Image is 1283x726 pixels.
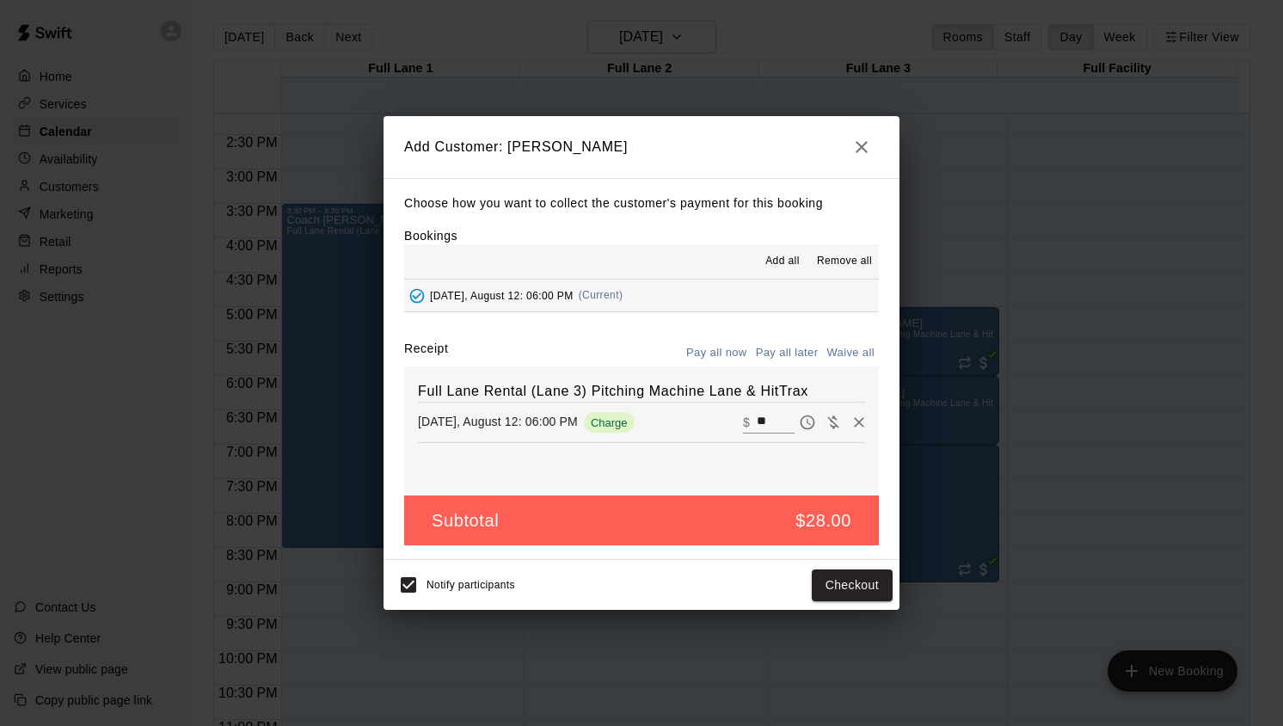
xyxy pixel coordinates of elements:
[384,116,899,178] h2: Add Customer: [PERSON_NAME]
[432,509,499,532] h5: Subtotal
[682,340,752,366] button: Pay all now
[755,248,810,275] button: Add all
[404,229,457,243] label: Bookings
[404,280,879,311] button: Added - Collect Payment[DATE], August 12: 06:00 PM(Current)
[820,414,846,428] span: Waive payment
[817,253,872,270] span: Remove all
[404,193,879,214] p: Choose how you want to collect the customer's payment for this booking
[795,509,851,532] h5: $28.00
[418,380,865,403] h6: Full Lane Rental (Lane 3) Pitching Machine Lane & HitTrax
[822,340,879,366] button: Waive all
[427,580,515,592] span: Notify participants
[584,416,635,429] span: Charge
[743,414,750,431] p: $
[404,283,430,309] button: Added - Collect Payment
[812,569,893,601] button: Checkout
[418,413,578,430] p: [DATE], August 12: 06:00 PM
[430,289,574,301] span: [DATE], August 12: 06:00 PM
[765,253,800,270] span: Add all
[810,248,879,275] button: Remove all
[579,289,623,301] span: (Current)
[404,340,448,366] label: Receipt
[846,409,872,435] button: Remove
[752,340,823,366] button: Pay all later
[795,414,820,428] span: Pay later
